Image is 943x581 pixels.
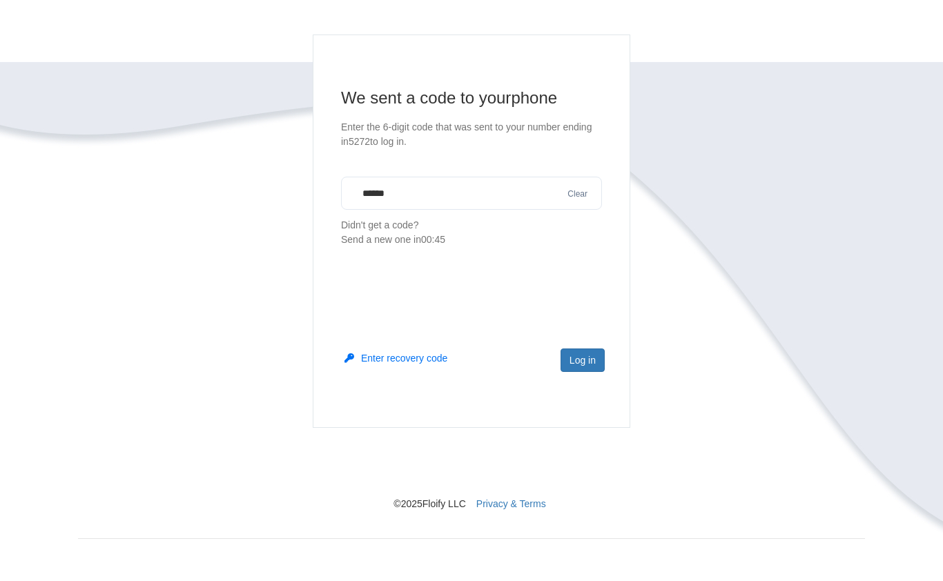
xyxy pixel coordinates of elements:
h1: We sent a code to your phone [341,88,602,110]
nav: © 2025 Floify LLC [78,429,865,511]
a: Privacy & Terms [476,499,546,510]
div: Send a new one in 00:45 [341,233,602,248]
button: Clear [563,188,592,201]
button: Enter recovery code [344,352,447,366]
p: Didn't get a code? [341,219,602,248]
button: Log in [561,349,605,373]
p: Enter the 6-digit code that was sent to your number ending in 5272 to log in. [341,121,602,150]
